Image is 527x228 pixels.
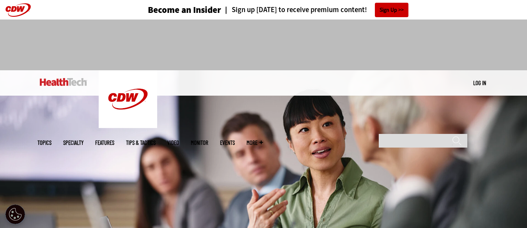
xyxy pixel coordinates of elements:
[148,5,221,14] h3: Become an Insider
[37,140,51,146] span: Topics
[99,70,157,128] img: Home
[221,6,367,14] a: Sign up [DATE] to receive premium content!
[473,79,486,87] div: User menu
[63,140,83,146] span: Specialty
[95,140,114,146] a: Features
[40,78,87,86] img: Home
[247,140,263,146] span: More
[99,122,157,130] a: CDW
[122,27,406,62] iframe: advertisement
[5,205,25,224] button: Open Preferences
[119,5,221,14] a: Become an Insider
[375,3,408,17] a: Sign Up
[473,79,486,86] a: Log in
[191,140,208,146] a: MonITor
[220,140,235,146] a: Events
[5,205,25,224] div: Cookie Settings
[126,140,156,146] a: Tips & Tactics
[167,140,179,146] a: Video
